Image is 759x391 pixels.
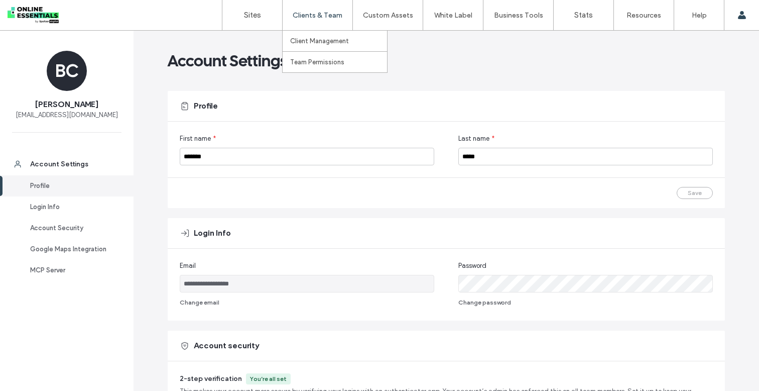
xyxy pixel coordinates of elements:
div: Google Maps Integration [30,244,112,254]
span: Email [180,261,196,271]
span: Profile [194,101,218,112]
div: MCP Server [30,265,112,275]
label: Sites [244,11,261,20]
span: Last name [458,134,489,144]
label: Team Permissions [290,58,344,66]
label: Stats [574,11,593,20]
span: Login Info [194,228,231,239]
button: Change email [180,297,219,309]
input: Last name [458,148,713,165]
label: Clients & Team [293,11,342,20]
button: Change password [458,297,511,309]
span: Account Settings [168,51,287,71]
span: [PERSON_NAME] [35,99,98,110]
span: First name [180,134,211,144]
span: Password [458,261,486,271]
span: Help [23,7,44,16]
label: Custom Assets [363,11,413,20]
div: Login Info [30,202,112,212]
label: Help [692,11,707,20]
input: Password [458,275,713,292]
div: You’re all set [250,374,287,383]
span: Account security [194,340,259,351]
label: Client Management [290,37,349,45]
a: Team Permissions [290,52,387,72]
div: Account Settings [30,159,112,169]
label: Resources [626,11,661,20]
a: Client Management [290,31,387,51]
span: 2-step verification [180,374,242,383]
div: BC [47,51,87,91]
input: Email [180,275,434,292]
span: [EMAIL_ADDRESS][DOMAIN_NAME] [16,110,118,120]
div: Account Security [30,223,112,233]
label: Business Tools [494,11,543,20]
label: White Label [434,11,472,20]
input: First name [180,148,434,165]
div: Profile [30,181,112,191]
